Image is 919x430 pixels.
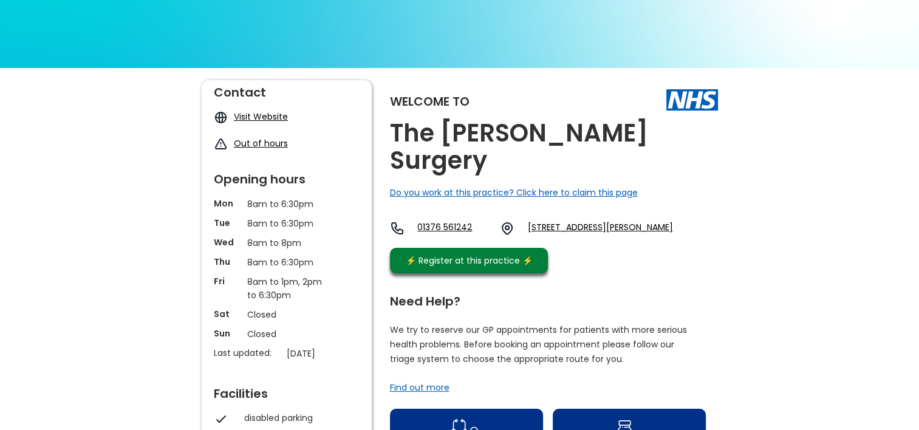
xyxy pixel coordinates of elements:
p: [DATE] [287,347,366,360]
a: Out of hours [234,137,288,149]
p: Closed [247,327,326,341]
p: Sun [214,327,241,340]
div: Contact [214,80,360,98]
p: 8am to 8pm [247,236,326,250]
p: Closed [247,308,326,321]
img: telephone icon [390,221,405,236]
a: ⚡️ Register at this practice ⚡️ [390,248,548,273]
a: [STREET_ADDRESS][PERSON_NAME] [528,221,673,236]
div: Need Help? [390,289,706,307]
div: Welcome to [390,95,470,107]
img: practice location icon [500,221,514,236]
img: exclamation icon [214,137,228,151]
p: 8am to 6:30pm [247,197,326,211]
div: Opening hours [214,167,360,185]
div: ⚡️ Register at this practice ⚡️ [400,254,539,267]
div: disabled parking [244,412,354,424]
img: globe icon [214,111,228,125]
p: 8am to 6:30pm [247,256,326,269]
p: Tue [214,217,241,229]
h2: The [PERSON_NAME] Surgery [390,120,718,174]
p: Sat [214,308,241,320]
p: We try to reserve our GP appointments for patients with more serious health problems. Before book... [390,322,688,366]
p: Wed [214,236,241,248]
p: Last updated: [214,347,281,359]
p: 8am to 6:30pm [247,217,326,230]
p: Thu [214,256,241,268]
a: Find out more [390,381,449,394]
div: Facilities [214,381,360,400]
a: 01376 561242 [417,221,490,236]
a: Visit Website [234,111,288,123]
p: 8am to 1pm, 2pm to 6:30pm [247,275,326,302]
img: The NHS logo [666,89,718,110]
p: Mon [214,197,241,210]
a: Do you work at this practice? Click here to claim this page [390,186,638,199]
p: Fri [214,275,241,287]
